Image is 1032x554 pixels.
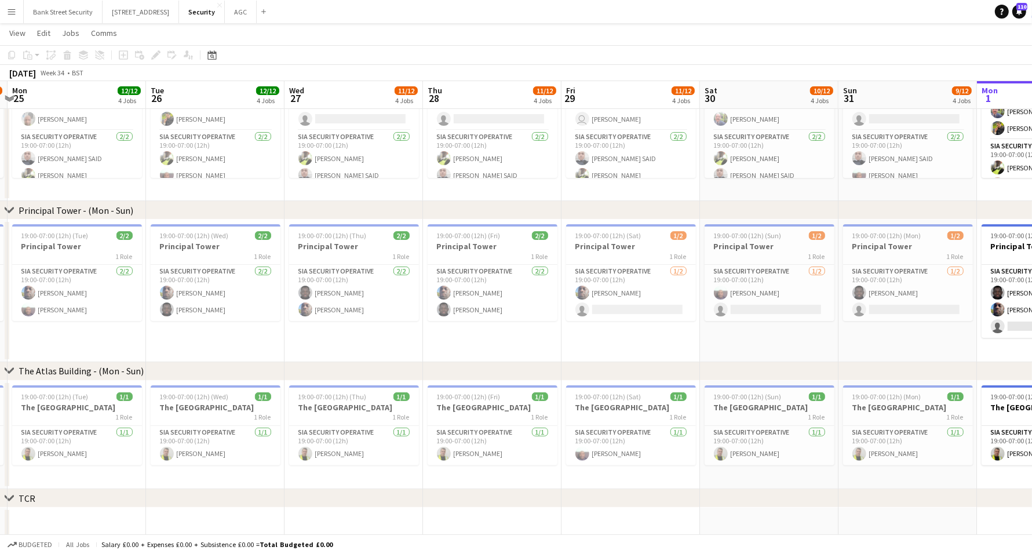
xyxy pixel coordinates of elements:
[37,28,50,38] span: Edit
[151,385,280,465] app-job-card: 19:00-07:00 (12h) (Wed)1/1The [GEOGRAPHIC_DATA]1 RoleSIA Security Operative1/119:00-07:00 (12h)[P...
[534,96,556,105] div: 4 Jobs
[809,392,825,401] span: 1/1
[843,224,973,321] app-job-card: 19:00-07:00 (12h) (Mon)1/2Principal Tower1 RoleSIA Security Operative1/219:00-07:00 (12h)[PERSON_...
[428,385,557,465] app-job-card: 19:00-07:00 (12h) (Fri)1/1The [GEOGRAPHIC_DATA]1 RoleSIA Security Operative1/119:00-07:00 (12h)[P...
[256,86,279,95] span: 12/12
[566,426,696,465] app-card-role: SIA Security Operative1/119:00-07:00 (12h)[PERSON_NAME]
[705,385,834,465] app-job-card: 19:00-07:00 (12h) (Sun)1/1The [GEOGRAPHIC_DATA]1 RoleSIA Security Operative1/119:00-07:00 (12h)[P...
[395,86,418,95] span: 11/12
[393,252,410,261] span: 1 Role
[118,96,140,105] div: 4 Jobs
[255,392,271,401] span: 1/1
[151,426,280,465] app-card-role: SIA Security Operative1/119:00-07:00 (12h)[PERSON_NAME]
[62,28,79,38] span: Jobs
[254,413,271,421] span: 1 Role
[852,231,921,240] span: 19:00-07:00 (12h) (Mon)
[254,252,271,261] span: 1 Role
[151,224,280,321] app-job-card: 19:00-07:00 (12h) (Wed)2/2Principal Tower1 RoleSIA Security Operative2/219:00-07:00 (12h)[PERSON_...
[160,231,229,240] span: 19:00-07:00 (12h) (Wed)
[289,265,419,321] app-card-role: SIA Security Operative2/219:00-07:00 (12h)[PERSON_NAME][PERSON_NAME]
[808,413,825,421] span: 1 Role
[24,1,103,23] button: Bank Street Security
[564,92,575,105] span: 29
[843,130,973,187] app-card-role: SIA Security Operative2/219:00-07:00 (12h)[PERSON_NAME] SAID[PERSON_NAME]
[428,265,557,321] app-card-role: SIA Security Operative2/219:00-07:00 (12h)[PERSON_NAME][PERSON_NAME]
[426,92,442,105] span: 28
[255,231,271,240] span: 2/2
[705,241,834,252] h3: Principal Tower
[437,392,501,401] span: 19:00-07:00 (12h) (Fri)
[705,402,834,413] h3: The [GEOGRAPHIC_DATA]
[714,392,782,401] span: 19:00-07:00 (12h) (Sun)
[437,231,501,240] span: 19:00-07:00 (12h) (Fri)
[225,1,257,23] button: AGC
[705,130,834,187] app-card-role: SIA Security Operative2/219:00-07:00 (12h)[PERSON_NAME][PERSON_NAME] SAID
[703,92,717,105] span: 30
[64,540,92,549] span: All jobs
[116,252,133,261] span: 1 Role
[9,67,36,79] div: [DATE]
[289,426,419,465] app-card-role: SIA Security Operative1/119:00-07:00 (12h)[PERSON_NAME]
[566,85,575,96] span: Fri
[566,402,696,413] h3: The [GEOGRAPHIC_DATA]
[151,402,280,413] h3: The [GEOGRAPHIC_DATA]
[843,385,973,465] div: 19:00-07:00 (12h) (Mon)1/1The [GEOGRAPHIC_DATA]1 RoleSIA Security Operative1/119:00-07:00 (12h)[P...
[714,231,782,240] span: 19:00-07:00 (12h) (Sun)
[289,224,419,321] app-job-card: 19:00-07:00 (12h) (Thu)2/2Principal Tower1 RoleSIA Security Operative2/219:00-07:00 (12h)[PERSON_...
[670,231,687,240] span: 1/2
[952,86,972,95] span: 9/12
[809,231,825,240] span: 1/2
[395,96,417,105] div: 4 Jobs
[575,231,641,240] span: 19:00-07:00 (12h) (Sat)
[151,130,280,187] app-card-role: SIA Security Operative2/219:00-07:00 (12h)[PERSON_NAME][PERSON_NAME]
[705,265,834,321] app-card-role: SIA Security Operative1/219:00-07:00 (12h)[PERSON_NAME]
[393,413,410,421] span: 1 Role
[289,130,419,187] app-card-role: SIA Security Operative2/219:00-07:00 (12h)[PERSON_NAME][PERSON_NAME] SAID
[531,413,548,421] span: 1 Role
[116,413,133,421] span: 1 Role
[12,426,142,465] app-card-role: SIA Security Operative1/119:00-07:00 (12h)[PERSON_NAME]
[21,392,89,401] span: 19:00-07:00 (12h) (Tue)
[810,86,833,95] span: 10/12
[101,540,333,549] div: Salary £0.00 + Expenses £0.00 + Subsistence £0.00 =
[19,365,144,377] div: The Atlas Building - (Mon - Sun)
[19,541,52,549] span: Budgeted
[289,241,419,252] h3: Principal Tower
[953,96,971,105] div: 4 Jobs
[6,538,54,551] button: Budgeted
[91,28,117,38] span: Comms
[428,85,442,96] span: Thu
[808,252,825,261] span: 1 Role
[841,92,857,105] span: 31
[566,265,696,321] app-card-role: SIA Security Operative1/219:00-07:00 (12h)[PERSON_NAME]
[289,85,304,96] span: Wed
[160,392,229,401] span: 19:00-07:00 (12h) (Wed)
[393,392,410,401] span: 1/1
[531,252,548,261] span: 1 Role
[12,224,142,321] app-job-card: 19:00-07:00 (12h) (Tue)2/2Principal Tower1 RoleSIA Security Operative2/219:00-07:00 (12h)[PERSON_...
[287,92,304,105] span: 27
[947,231,964,240] span: 1/2
[811,96,833,105] div: 4 Jobs
[705,85,717,96] span: Sat
[428,224,557,321] div: 19:00-07:00 (12h) (Fri)2/2Principal Tower1 RoleSIA Security Operative2/219:00-07:00 (12h)[PERSON_...
[86,25,122,41] a: Comms
[149,92,164,105] span: 26
[566,224,696,321] app-job-card: 19:00-07:00 (12h) (Sat)1/2Principal Tower1 RoleSIA Security Operative1/219:00-07:00 (12h)[PERSON_...
[1012,5,1026,19] a: 110
[532,392,548,401] span: 1/1
[19,205,133,216] div: Principal Tower - (Mon - Sun)
[566,241,696,252] h3: Principal Tower
[566,385,696,465] app-job-card: 19:00-07:00 (12h) (Sat)1/1The [GEOGRAPHIC_DATA]1 RoleSIA Security Operative1/119:00-07:00 (12h)[P...
[982,85,998,96] span: Mon
[116,231,133,240] span: 2/2
[393,231,410,240] span: 2/2
[116,392,133,401] span: 1/1
[38,68,67,77] span: Week 34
